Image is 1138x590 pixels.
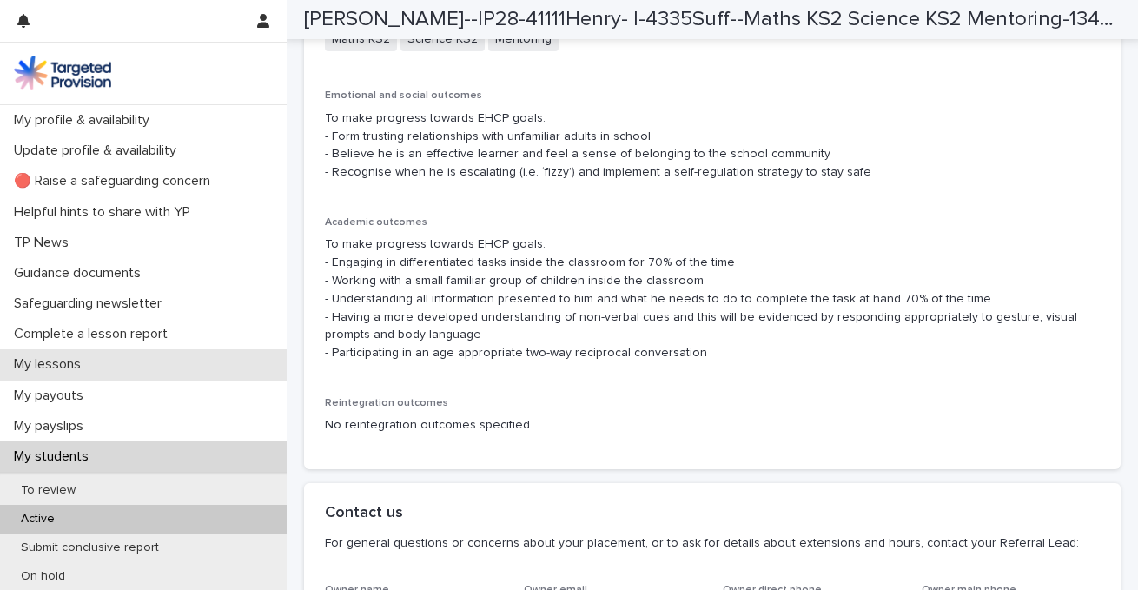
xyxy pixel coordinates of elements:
p: My profile & availability [7,112,163,129]
span: Maths KS2 [325,27,397,52]
p: My payslips [7,418,97,434]
p: Active [7,512,69,527]
p: On hold [7,569,79,584]
span: Reintegration outcomes [325,398,448,408]
p: My students [7,448,103,465]
h2: Contact us [325,504,403,523]
h2: [PERSON_NAME]--IP28-41111Henry- I-4335Suff--Maths KS2 Science KS2 Mentoring-13453 [304,7,1114,32]
p: To review [7,483,89,498]
p: Complete a lesson report [7,326,182,342]
p: My payouts [7,388,97,404]
p: For general questions or concerns about your placement, or to ask for details about extensions an... [325,535,1093,551]
p: No reintegration outcomes specified [325,416,1100,434]
p: Update profile & availability [7,143,190,159]
span: Academic outcomes [325,217,427,228]
span: Emotional and social outcomes [325,90,482,101]
p: To make progress towards EHCP goals: - Engaging in differentiated tasks inside the classroom for ... [325,235,1100,362]
span: Mentoring [488,27,559,52]
p: TP News [7,235,83,251]
img: M5nRWzHhSzIhMunXDL62 [14,56,111,90]
p: Safeguarding newsletter [7,295,175,312]
p: 🔴 Raise a safeguarding concern [7,173,224,189]
p: Submit conclusive report [7,540,173,555]
span: Science KS2 [400,27,485,52]
p: To make progress towards EHCP goals: - Form trusting relationships with unfamiliar adults in scho... [325,109,1100,182]
p: Guidance documents [7,265,155,282]
p: Helpful hints to share with YP [7,204,204,221]
p: My lessons [7,356,95,373]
